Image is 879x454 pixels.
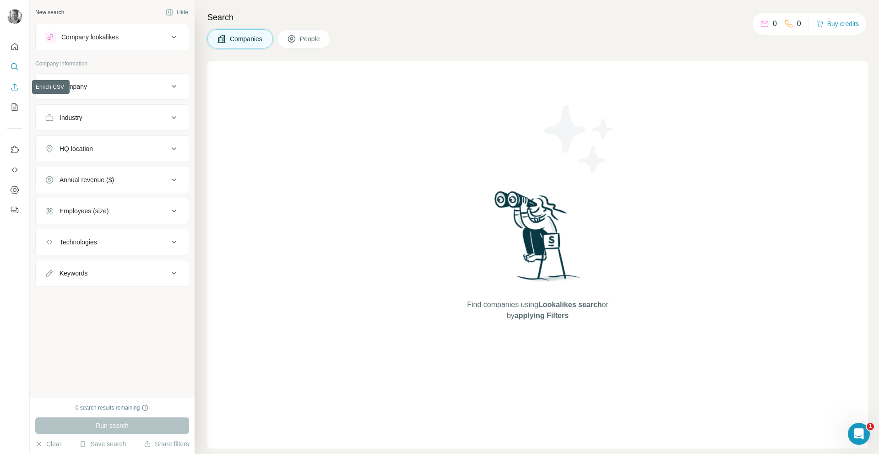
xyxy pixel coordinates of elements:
[144,439,189,449] button: Share filters
[7,182,22,198] button: Dashboard
[159,5,195,19] button: Hide
[816,17,859,30] button: Buy credits
[35,439,61,449] button: Clear
[36,107,189,129] button: Industry
[60,144,93,153] div: HQ location
[60,175,114,184] div: Annual revenue ($)
[538,301,602,308] span: Lookalikes search
[60,206,109,216] div: Employees (size)
[7,79,22,95] button: Enrich CSV
[61,32,119,42] div: Company lookalikes
[35,59,189,68] p: Company information
[76,404,149,412] div: 0 search results remaining
[464,299,611,321] span: Find companies using or by
[36,262,189,284] button: Keywords
[300,34,321,43] span: People
[848,423,870,445] iframe: Intercom live chat
[7,202,22,218] button: Feedback
[60,238,97,247] div: Technologies
[36,231,189,253] button: Technologies
[36,26,189,48] button: Company lookalikes
[36,169,189,191] button: Annual revenue ($)
[207,11,868,24] h4: Search
[36,76,189,97] button: Company
[35,8,64,16] div: New search
[490,189,586,291] img: Surfe Illustration - Woman searching with binoculars
[60,113,82,122] div: Industry
[7,59,22,75] button: Search
[36,138,189,160] button: HQ location
[7,99,22,115] button: My lists
[515,312,569,319] span: applying Filters
[7,162,22,178] button: Use Surfe API
[773,18,777,29] p: 0
[60,82,87,91] div: Company
[7,38,22,55] button: Quick start
[867,423,874,430] span: 1
[7,9,22,24] img: Avatar
[7,141,22,158] button: Use Surfe on LinkedIn
[60,269,87,278] div: Keywords
[36,200,189,222] button: Employees (size)
[230,34,263,43] span: Companies
[79,439,126,449] button: Save search
[797,18,801,29] p: 0
[538,98,620,180] img: Surfe Illustration - Stars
